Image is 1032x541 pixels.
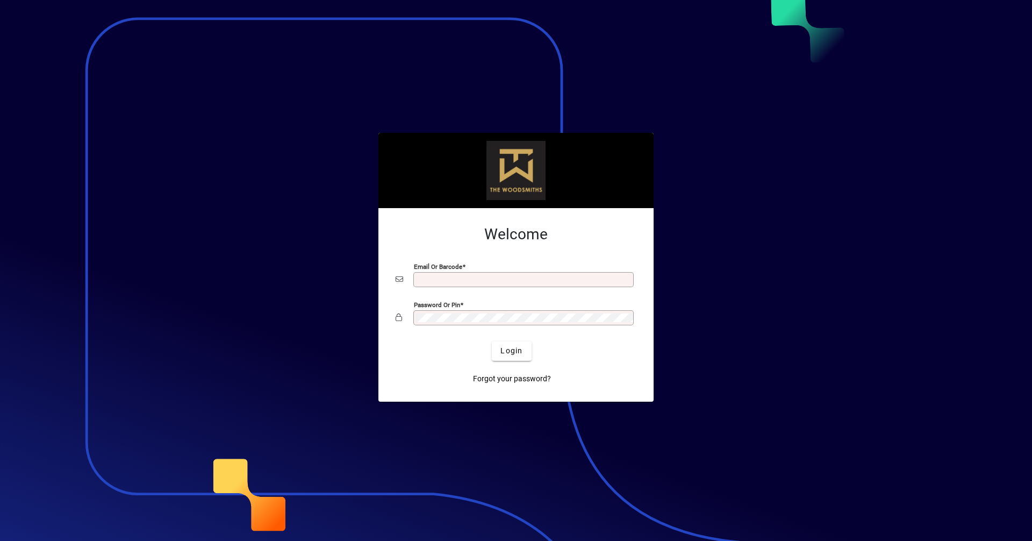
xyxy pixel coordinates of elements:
[414,262,462,270] mat-label: Email or Barcode
[473,373,551,385] span: Forgot your password?
[492,341,531,361] button: Login
[414,301,460,308] mat-label: Password or Pin
[469,369,555,389] a: Forgot your password?
[396,225,636,244] h2: Welcome
[500,345,522,357] span: Login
